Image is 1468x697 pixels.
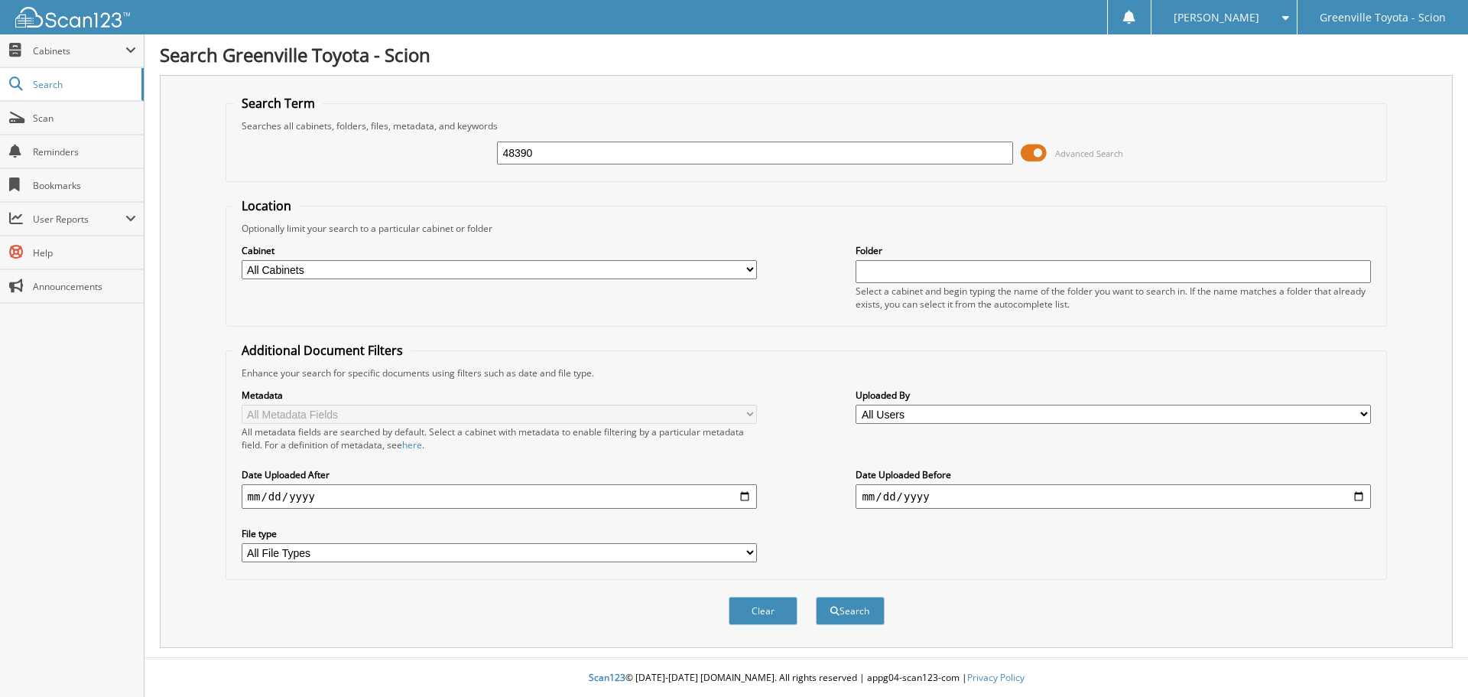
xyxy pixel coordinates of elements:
span: Greenville Toyota - Scion [1320,13,1446,22]
span: Reminders [33,145,136,158]
span: Help [33,246,136,259]
label: Metadata [242,389,757,402]
span: User Reports [33,213,125,226]
div: Enhance your search for specific documents using filters such as date and file type. [234,366,1379,379]
img: scan123-logo-white.svg [15,7,130,28]
input: start [242,484,757,509]
span: Scan [33,112,136,125]
span: Cabinets [33,44,125,57]
button: Search [816,597,885,625]
input: end [856,484,1371,509]
h1: Search Greenville Toyota - Scion [160,42,1453,67]
label: Folder [856,244,1371,257]
span: Advanced Search [1055,148,1123,159]
label: Uploaded By [856,389,1371,402]
a: here [402,438,422,451]
legend: Additional Document Filters [234,342,411,359]
span: Search [33,78,134,91]
button: Clear [729,597,797,625]
div: Optionally limit your search to a particular cabinet or folder [234,222,1379,235]
legend: Search Term [234,95,323,112]
label: Date Uploaded Before [856,468,1371,481]
a: Privacy Policy [967,671,1025,684]
iframe: Chat Widget [1392,624,1468,697]
legend: Location [234,197,299,214]
span: Announcements [33,280,136,293]
div: Select a cabinet and begin typing the name of the folder you want to search in. If the name match... [856,285,1371,311]
label: Cabinet [242,244,757,257]
span: Scan123 [589,671,625,684]
div: Searches all cabinets, folders, files, metadata, and keywords [234,119,1379,132]
label: File type [242,527,757,540]
div: All metadata fields are searched by default. Select a cabinet with metadata to enable filtering b... [242,425,757,451]
div: © [DATE]-[DATE] [DOMAIN_NAME]. All rights reserved | appg04-scan123-com | [145,660,1468,697]
label: Date Uploaded After [242,468,757,481]
span: [PERSON_NAME] [1174,13,1259,22]
span: Bookmarks [33,179,136,192]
